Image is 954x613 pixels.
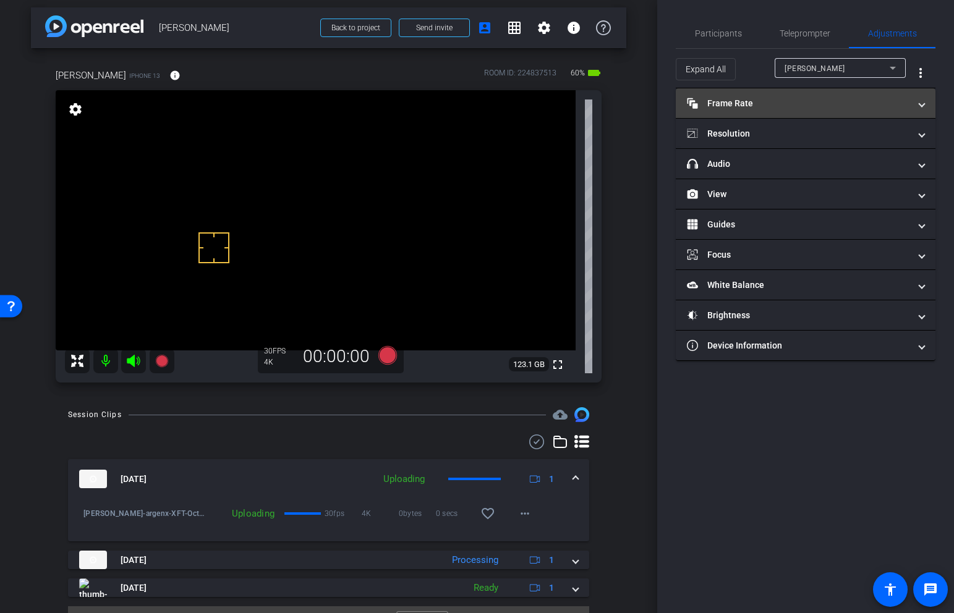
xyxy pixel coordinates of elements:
span: [DATE] [121,473,147,486]
mat-panel-title: Brightness [687,309,909,322]
span: 60% [569,63,587,83]
mat-icon: account_box [477,20,492,35]
div: 4K [264,357,295,367]
img: Session clips [574,407,589,422]
span: Send invite [416,23,453,33]
div: 00:00:00 [295,346,378,367]
mat-panel-title: View [687,188,909,201]
mat-panel-title: Resolution [687,127,909,140]
mat-expansion-panel-header: thumb-nail[DATE]Processing1 [68,551,589,569]
mat-expansion-panel-header: Audio [676,149,935,179]
span: Adjustments [868,29,917,38]
span: 1 [549,473,554,486]
mat-icon: message [923,582,938,597]
div: Uploading [208,507,281,520]
button: More Options for Adjustments Panel [906,58,935,88]
img: thumb-nail [79,551,107,569]
span: [PERSON_NAME] [785,64,845,73]
mat-expansion-panel-header: Resolution [676,119,935,148]
mat-icon: accessibility [883,582,898,597]
img: thumb-nail [79,578,107,597]
mat-icon: settings [67,102,84,117]
div: thumb-nail[DATE]Uploading1 [68,499,589,541]
button: Expand All [676,58,736,80]
mat-expansion-panel-header: Guides [676,209,935,239]
mat-expansion-panel-header: White Balance [676,270,935,300]
mat-icon: grid_on [507,20,522,35]
div: Ready [467,581,505,595]
mat-expansion-panel-header: thumb-nail[DATE]Ready1 [68,578,589,597]
img: thumb-nail [79,470,107,488]
span: [PERSON_NAME] [159,15,313,40]
span: 1 [549,554,554,567]
div: Processing [446,553,505,567]
span: [PERSON_NAME] [56,69,126,82]
mat-icon: fullscreen [550,357,565,372]
span: Teleprompter [780,29,830,38]
span: 0 secs [436,507,473,520]
button: Send invite [399,19,470,37]
mat-expansion-panel-header: Focus [676,240,935,269]
mat-expansion-panel-header: Frame Rate [676,88,935,118]
mat-icon: favorite_border [480,506,495,521]
mat-expansion-panel-header: Brightness [676,300,935,330]
span: 0bytes [399,507,436,520]
button: Back to project [320,19,391,37]
mat-panel-title: Device Information [687,339,909,352]
span: Participants [695,29,742,38]
mat-icon: settings [537,20,552,35]
mat-expansion-panel-header: thumb-nail[DATE]Uploading1 [68,459,589,499]
span: 30fps [325,507,362,520]
mat-panel-title: White Balance [687,279,909,292]
div: Session Clips [68,408,122,421]
div: Uploading [377,472,431,486]
mat-icon: battery_std [587,66,602,80]
div: ROOM ID: 224837513 [484,67,556,85]
mat-icon: info [566,20,581,35]
span: iPhone 13 [129,71,160,80]
mat-icon: cloud_upload [553,407,568,422]
mat-icon: more_horiz [517,506,532,521]
div: 30 [264,346,295,356]
span: Destinations for your clips [553,407,568,422]
mat-panel-title: Guides [687,218,909,231]
span: 1 [549,581,554,594]
span: [PERSON_NAME]-argenx-XFT-Oct2025-2025-09-03-09-46-43-175-0 [83,507,208,520]
span: 123.1 GB [509,357,549,372]
mat-panel-title: Focus [687,248,909,261]
span: 4K [362,507,399,520]
span: [DATE] [121,554,147,567]
span: Expand All [686,57,726,81]
mat-panel-title: Frame Rate [687,97,909,110]
span: FPS [273,347,286,355]
mat-expansion-panel-header: View [676,179,935,209]
mat-icon: info [169,70,181,81]
span: Back to project [331,23,380,32]
span: [DATE] [121,581,147,594]
mat-panel-title: Audio [687,158,909,171]
img: app-logo [45,15,143,37]
mat-expansion-panel-header: Device Information [676,331,935,360]
mat-icon: more_vert [913,66,928,80]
